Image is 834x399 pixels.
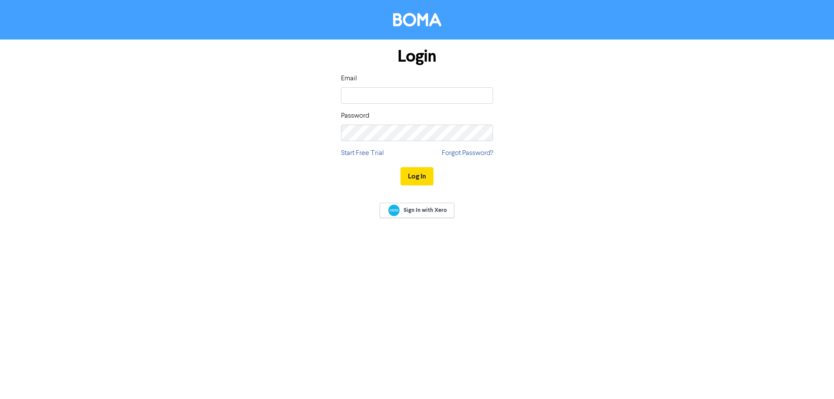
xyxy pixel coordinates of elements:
[341,111,369,121] label: Password
[341,148,384,158] a: Start Free Trial
[442,148,493,158] a: Forgot Password?
[341,73,357,84] label: Email
[404,206,447,214] span: Sign In with Xero
[393,13,441,26] img: BOMA Logo
[341,46,493,66] h1: Login
[791,357,834,399] iframe: Chat Widget
[400,167,434,185] button: Log In
[380,203,454,218] a: Sign In with Xero
[388,204,400,216] img: Xero logo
